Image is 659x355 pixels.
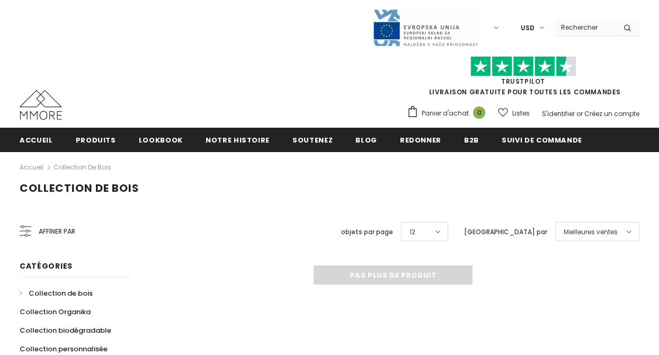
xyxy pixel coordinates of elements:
a: B2B [464,128,479,152]
a: TrustPilot [501,77,545,86]
a: Notre histoire [206,128,270,152]
span: B2B [464,135,479,145]
a: Accueil [20,128,53,152]
span: Redonner [400,135,441,145]
span: Blog [355,135,377,145]
span: Collection personnalisée [20,344,108,354]
a: S'identifier [542,109,575,118]
a: Produits [76,128,116,152]
span: 0 [473,106,485,119]
span: Lookbook [139,135,183,145]
span: Notre histoire [206,135,270,145]
a: Lookbook [139,128,183,152]
a: Redonner [400,128,441,152]
a: Collection biodégradable [20,321,111,340]
span: Panier d'achat [422,108,469,119]
span: Affiner par [39,226,75,237]
a: Créez un compte [584,109,639,118]
span: or [576,109,583,118]
span: Collection de bois [29,288,93,298]
a: Suivi de commande [502,128,582,152]
span: Collection biodégradable [20,325,111,335]
img: Faites confiance aux étoiles pilotes [470,56,576,77]
span: Suivi de commande [502,135,582,145]
span: Catégories [20,261,73,271]
label: objets par page [341,227,393,237]
img: Cas MMORE [20,90,62,120]
a: Collection Organika [20,303,91,321]
a: soutenez [292,128,333,152]
span: Collection de bois [20,181,139,196]
label: [GEOGRAPHIC_DATA] par [464,227,547,237]
span: 12 [409,227,415,237]
a: Collection de bois [54,163,111,172]
a: Listes [498,104,530,122]
span: USD [521,23,535,33]
span: Listes [512,108,530,119]
a: Panier d'achat 0 [407,105,491,121]
span: Accueil [20,135,53,145]
span: LIVRAISON GRATUITE POUR TOUTES LES COMMANDES [407,61,639,96]
span: soutenez [292,135,333,145]
img: Javni Razpis [372,8,478,47]
span: Collection Organika [20,307,91,317]
input: Search Site [555,20,616,35]
a: Blog [355,128,377,152]
a: Collection de bois [20,284,93,303]
span: Meilleures ventes [564,227,618,237]
span: Produits [76,135,116,145]
a: Accueil [20,161,43,174]
a: Javni Razpis [372,23,478,32]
